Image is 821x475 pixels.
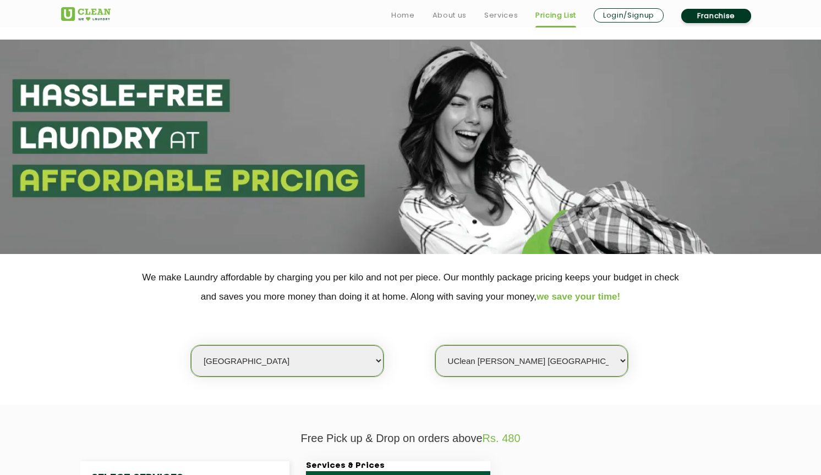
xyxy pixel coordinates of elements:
span: we save your time! [537,291,620,302]
a: About us [433,9,467,22]
h3: Services & Prices [306,461,490,471]
a: Pricing List [535,9,576,22]
p: Free Pick up & Drop on orders above [61,432,760,445]
img: UClean Laundry and Dry Cleaning [61,7,111,21]
a: Home [391,9,415,22]
span: Rs. 480 [483,432,521,444]
a: Login/Signup [594,8,664,23]
p: We make Laundry affordable by charging you per kilo and not per piece. Our monthly package pricin... [61,268,760,306]
a: Services [484,9,518,22]
a: Franchise [681,9,751,23]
